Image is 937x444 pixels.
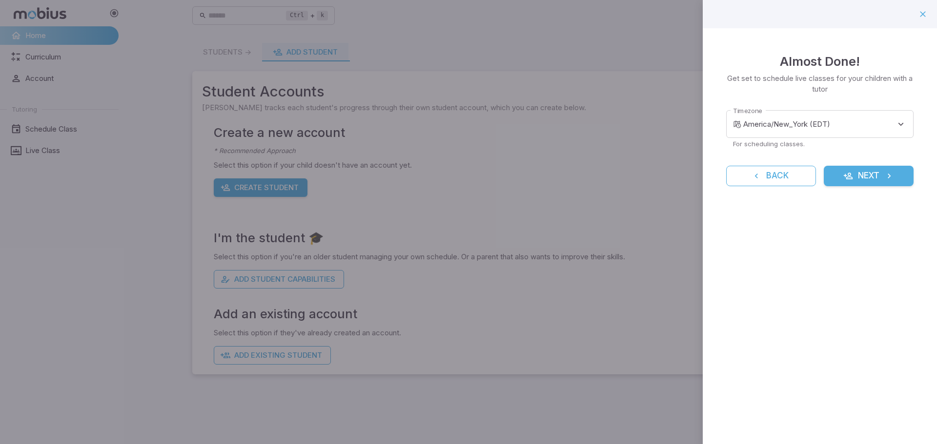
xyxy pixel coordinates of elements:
[743,110,914,138] div: America/New_York (EDT)
[733,106,762,116] label: Timezone
[733,139,907,148] p: For scheduling classes.
[726,73,914,95] p: Get set to schedule live classes for your children with a tutor
[726,166,816,186] button: Back
[824,166,914,186] button: Next
[780,52,860,71] h4: Almost Done!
